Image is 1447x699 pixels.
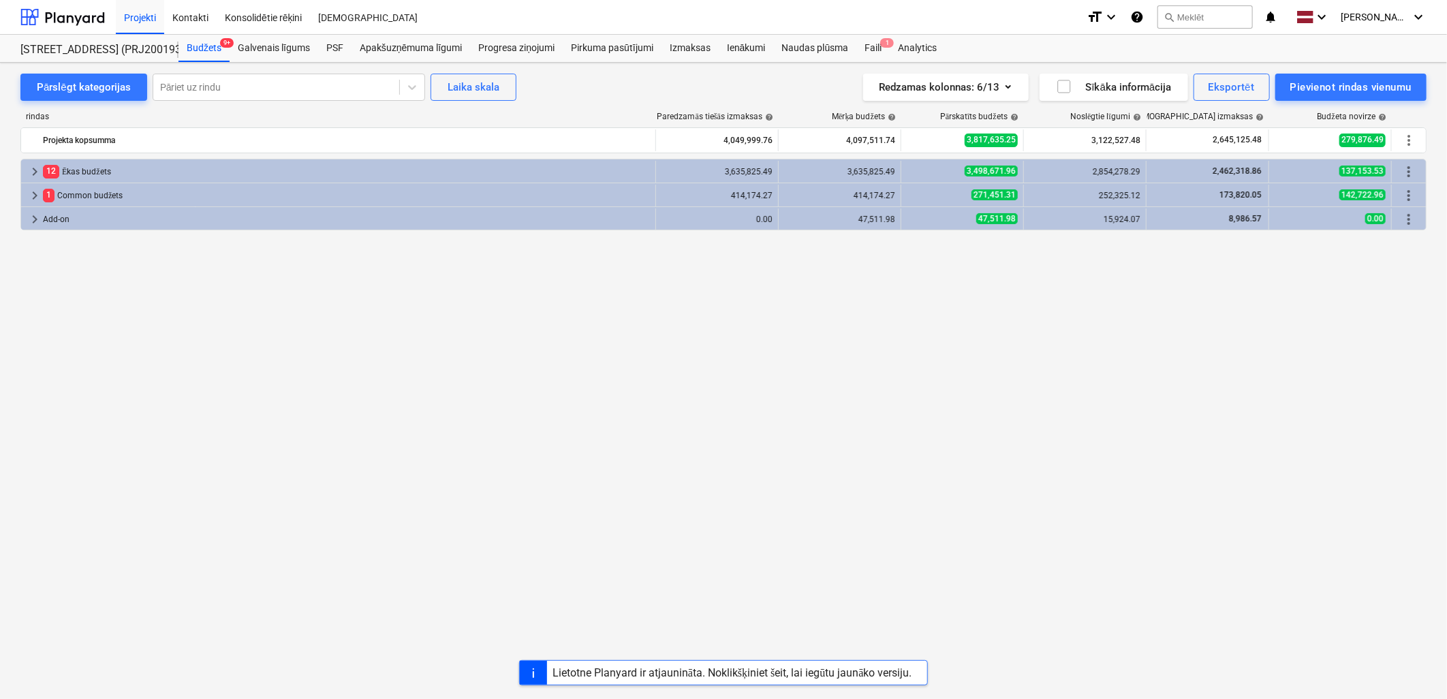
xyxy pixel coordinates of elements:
[1375,113,1386,121] span: help
[1313,9,1330,25] i: keyboard_arrow_down
[880,38,894,48] span: 1
[1253,113,1264,121] span: help
[863,74,1029,101] button: Redzamas kolonnas:6/13
[885,113,896,121] span: help
[20,74,147,101] button: Pārslēgt kategorijas
[662,35,719,62] a: Izmaksas
[1029,191,1140,200] div: 252,325.12
[1339,134,1386,146] span: 279,876.49
[20,43,162,57] div: [STREET_ADDRESS] (PRJ2001934) 2601941
[43,161,650,183] div: Ēkas budžets
[1275,74,1427,101] button: Pievienot rindas vienumu
[662,167,773,176] div: 3,635,825.49
[971,189,1018,200] span: 271,451.31
[1157,5,1253,29] button: Meklēt
[43,208,650,230] div: Add-on
[20,112,657,122] div: rindas
[940,112,1018,122] div: Pārskatīts budžets
[774,35,857,62] a: Naudas plūsma
[1209,78,1255,96] div: Eksportēt
[318,35,352,62] a: PSF
[1339,189,1386,200] span: 142,722.96
[1056,78,1172,96] div: Sīkāka informācija
[719,35,774,62] a: Ienākumi
[1228,214,1263,223] span: 8,986.57
[1379,634,1447,699] iframe: Chat Widget
[563,35,662,62] a: Pirkuma pasūtījumi
[1164,12,1174,22] span: search
[27,211,43,228] span: keyboard_arrow_right
[662,129,773,151] div: 4,049,999.76
[43,189,55,202] span: 1
[784,129,895,151] div: 4,097,511.74
[431,74,516,101] button: Laika skala
[43,129,650,151] div: Projekta kopsumma
[1410,9,1427,25] i: keyboard_arrow_down
[1401,164,1417,180] span: Vairāk darbību
[1211,166,1263,176] span: 2,462,318.86
[976,213,1018,224] span: 47,511.98
[220,38,234,48] span: 9+
[553,666,912,679] div: Lietotne Planyard ir atjaunināta. Noklikšķiniet šeit, lai iegūtu jaunāko versiju.
[662,215,773,224] div: 0.00
[1339,166,1386,176] span: 137,153.53
[1130,112,1264,122] div: [DEMOGRAPHIC_DATA] izmaksas
[965,166,1018,176] span: 3,498,671.96
[448,78,499,96] div: Laika skala
[784,191,895,200] div: 414,174.27
[1029,129,1140,151] div: 3,122,527.48
[856,35,890,62] div: Faili
[43,185,650,206] div: Common budžets
[470,35,563,62] a: Progresa ziņojumi
[1290,78,1412,96] div: Pievienot rindas vienumu
[762,113,773,121] span: help
[1211,134,1263,146] span: 2,645,125.48
[1318,112,1386,122] div: Budžeta novirze
[1087,9,1103,25] i: format_size
[1008,113,1018,121] span: help
[890,35,945,62] a: Analytics
[43,165,59,178] span: 12
[352,35,470,62] a: Apakšuzņēmuma līgumi
[1401,211,1417,228] span: Vairāk darbību
[662,191,773,200] div: 414,174.27
[1341,12,1409,22] span: [PERSON_NAME]
[1130,9,1144,25] i: Zināšanu pamats
[178,35,230,62] div: Budžets
[1365,213,1386,224] span: 0.00
[832,112,896,122] div: Mērķa budžets
[1130,113,1141,121] span: help
[1029,167,1140,176] div: 2,854,278.29
[856,35,890,62] a: Faili1
[1401,132,1417,149] span: Vairāk darbību
[1264,9,1277,25] i: notifications
[657,112,773,122] div: Paredzamās tiešās izmaksas
[230,35,318,62] a: Galvenais līgums
[1029,215,1140,224] div: 15,924.07
[1218,190,1263,200] span: 173,820.05
[178,35,230,62] a: Budžets9+
[27,187,43,204] span: keyboard_arrow_right
[1103,9,1119,25] i: keyboard_arrow_down
[880,78,1012,96] div: Redzamas kolonnas : 6/13
[1401,187,1417,204] span: Vairāk darbību
[1070,112,1141,122] div: Noslēgtie līgumi
[784,167,895,176] div: 3,635,825.49
[784,215,895,224] div: 47,511.98
[1040,74,1188,101] button: Sīkāka informācija
[965,134,1018,146] span: 3,817,635.25
[27,164,43,180] span: keyboard_arrow_right
[37,78,131,96] div: Pārslēgt kategorijas
[1194,74,1270,101] button: Eksportēt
